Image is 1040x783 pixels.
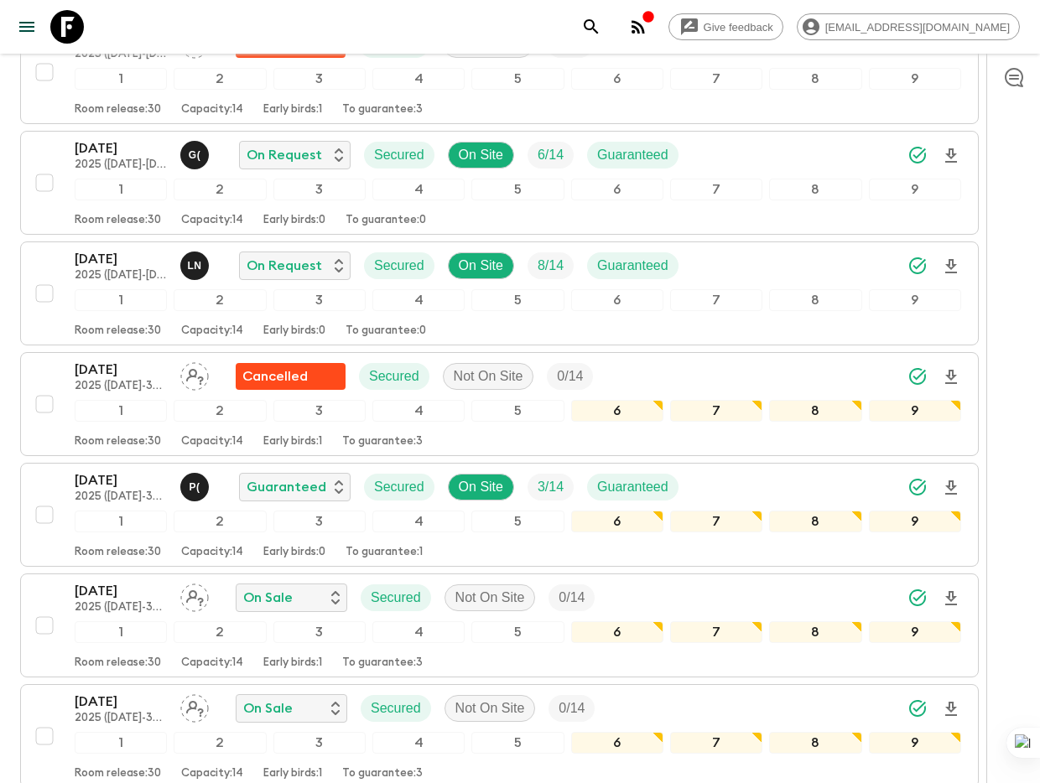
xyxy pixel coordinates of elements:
div: 8 [769,179,861,200]
button: [DATE]2025 ([DATE]-[DATE] with [PERSON_NAME])Gong (Anon) RatanaphaisalOn RequestSecuredOn SiteTri... [20,131,979,235]
p: Guaranteed [247,477,326,497]
p: [DATE] [75,360,167,380]
span: Assign pack leader [180,367,209,381]
button: P( [180,473,212,501]
div: 9 [869,68,961,90]
svg: Synced Successfully [907,477,928,497]
div: 4 [372,179,465,200]
div: 4 [372,400,465,422]
p: G ( [189,148,201,162]
span: Assign pack leader [180,589,209,602]
p: Room release: 30 [75,767,161,780]
p: On Sale [243,588,293,608]
p: Early birds: 0 [263,546,325,559]
p: L N [187,259,201,272]
div: 1 [75,511,167,532]
span: Assign pack leader [180,699,209,713]
div: 2 [174,179,266,200]
div: 5 [471,732,564,754]
span: Lalidarat Niyomrat [180,257,212,270]
div: Secured [359,363,429,390]
div: 8 [769,621,861,643]
div: 4 [372,289,465,311]
div: 3 [273,511,366,532]
p: Room release: 30 [75,656,161,670]
p: To guarantee: 3 [342,103,423,117]
p: Early birds: 1 [263,435,322,449]
div: Secured [361,584,431,611]
div: 4 [372,511,465,532]
div: 2 [174,511,266,532]
div: 8 [769,511,861,532]
div: 5 [471,621,564,643]
p: 3 / 14 [538,477,564,497]
div: 3 [273,732,366,754]
div: 3 [273,179,366,200]
p: To guarantee: 3 [342,435,423,449]
svg: Download Onboarding [941,257,961,277]
p: Guaranteed [597,256,668,276]
p: Not On Site [454,366,523,386]
div: Secured [361,695,431,722]
div: 1 [75,289,167,311]
button: [DATE]2025 ([DATE]-30 April with Phuket)Assign pack leaderFlash Pack cancellationSecuredNot On Si... [20,352,979,456]
p: Guaranteed [597,145,668,165]
p: Room release: 30 [75,103,161,117]
div: 1 [75,621,167,643]
p: Capacity: 14 [181,214,243,227]
p: Early birds: 1 [263,767,322,780]
p: On Request [247,145,322,165]
p: [DATE] [75,138,167,158]
p: Cancelled [242,366,308,386]
div: 6 [571,289,663,311]
p: 2025 ([DATE]-30 April with Phuket) [75,380,167,393]
p: Capacity: 14 [181,435,243,449]
div: 2 [174,289,266,311]
a: Give feedback [668,13,783,40]
div: 8 [769,732,861,754]
div: Trip Fill [528,252,574,279]
p: [DATE] [75,581,167,601]
div: 8 [769,68,861,90]
div: Not On Site [445,695,536,722]
p: Not On Site [455,588,525,608]
div: 5 [471,68,564,90]
div: 6 [571,621,663,643]
p: 2025 ([DATE]-[DATE] with [PERSON_NAME]) [75,269,167,283]
div: 2 [174,400,266,422]
p: Secured [369,366,419,386]
button: [DATE]2025 ([DATE]-30 April with Phuket)Pooky (Thanaphan) KerdyooGuaranteedSecuredOn SiteTrip Fil... [20,463,979,567]
div: 6 [571,179,663,200]
p: 0 / 14 [557,366,583,386]
p: 2025 ([DATE]-[DATE] with [PERSON_NAME]) [75,48,167,61]
p: To guarantee: 0 [346,214,426,227]
svg: Synced Successfully [907,588,928,608]
div: 7 [670,400,762,422]
div: 9 [869,400,961,422]
svg: Synced Successfully [907,366,928,386]
p: Early birds: 1 [263,103,322,117]
p: 2025 ([DATE]-[DATE] with [PERSON_NAME]) [75,158,167,172]
p: To guarantee: 3 [342,656,423,670]
div: Trip Fill [549,695,595,722]
button: menu [10,10,44,44]
p: To guarantee: 3 [342,767,423,780]
p: Room release: 30 [75,214,161,227]
button: search adventures [575,10,608,44]
div: 7 [670,621,762,643]
div: 7 [670,511,762,532]
div: 6 [571,732,663,754]
p: 8 / 14 [538,256,564,276]
div: 7 [670,732,762,754]
p: Capacity: 14 [181,103,243,117]
div: On Site [448,252,514,279]
button: [DATE]2025 ([DATE]-30 April with Phuket)Assign pack leaderOn SaleSecuredNot On SiteTrip Fill12345... [20,573,979,677]
svg: Download Onboarding [941,699,961,719]
div: Secured [364,252,434,279]
div: 3 [273,68,366,90]
div: 8 [769,289,861,311]
div: Trip Fill [547,363,593,390]
p: 2025 ([DATE]-30 April with Phuket) [75,712,167,725]
svg: Download Onboarding [941,146,961,166]
div: 9 [869,732,961,754]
